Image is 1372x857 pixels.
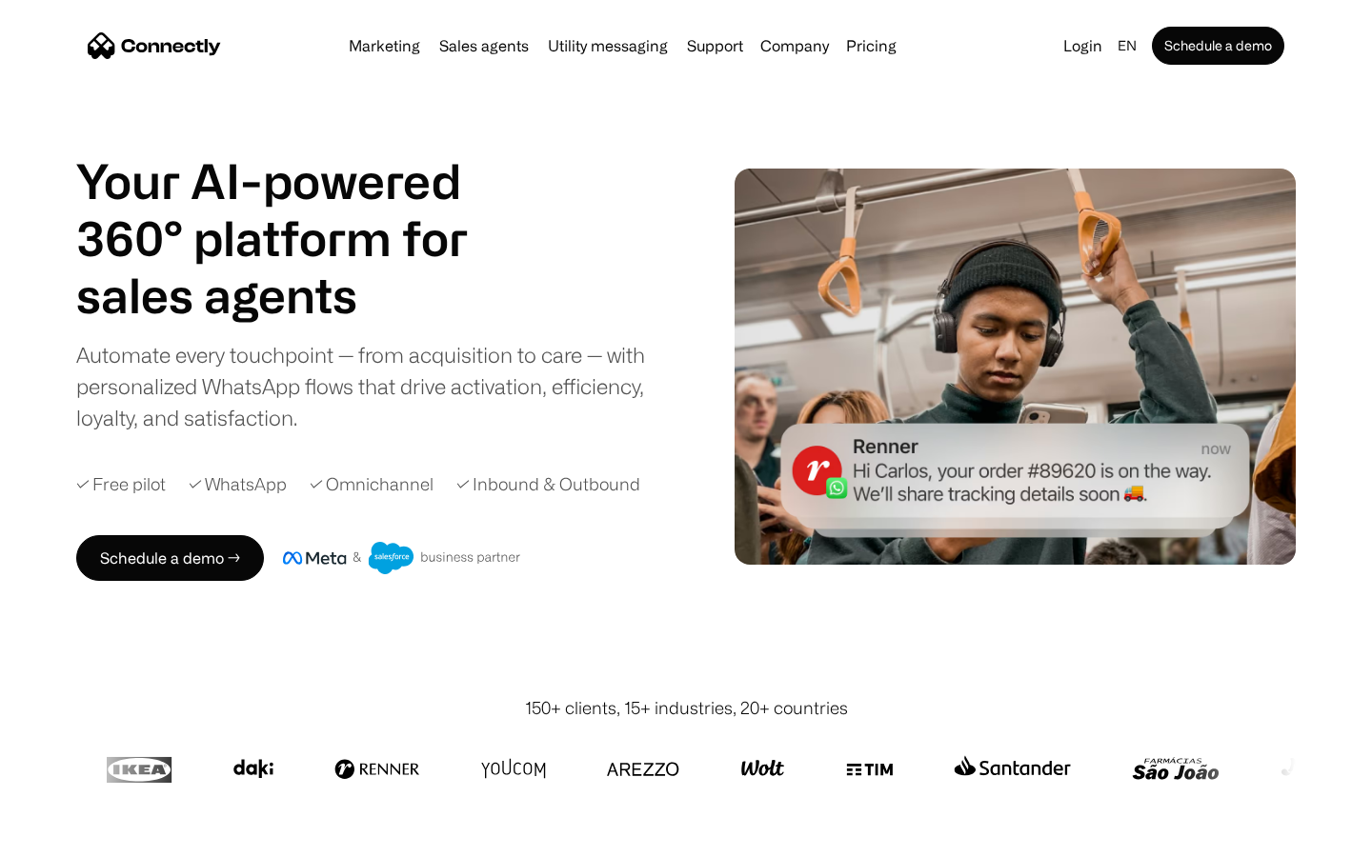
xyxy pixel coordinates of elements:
[432,38,536,53] a: Sales agents
[525,695,848,721] div: 150+ clients, 15+ industries, 20+ countries
[1118,32,1137,59] div: en
[76,267,514,324] h1: sales agents
[838,38,904,53] a: Pricing
[76,471,166,497] div: ✓ Free pilot
[76,152,514,267] h1: Your AI-powered 360° platform for
[310,471,434,497] div: ✓ Omnichannel
[341,38,428,53] a: Marketing
[540,38,676,53] a: Utility messaging
[19,822,114,850] aside: Language selected: English
[38,824,114,850] ul: Language list
[76,535,264,581] a: Schedule a demo →
[76,339,676,433] div: Automate every touchpoint — from acquisition to care — with personalized WhatsApp flows that driv...
[679,38,751,53] a: Support
[1056,32,1110,59] a: Login
[1152,27,1284,65] a: Schedule a demo
[283,542,521,574] img: Meta and Salesforce business partner badge.
[456,471,640,497] div: ✓ Inbound & Outbound
[760,32,829,59] div: Company
[189,471,287,497] div: ✓ WhatsApp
